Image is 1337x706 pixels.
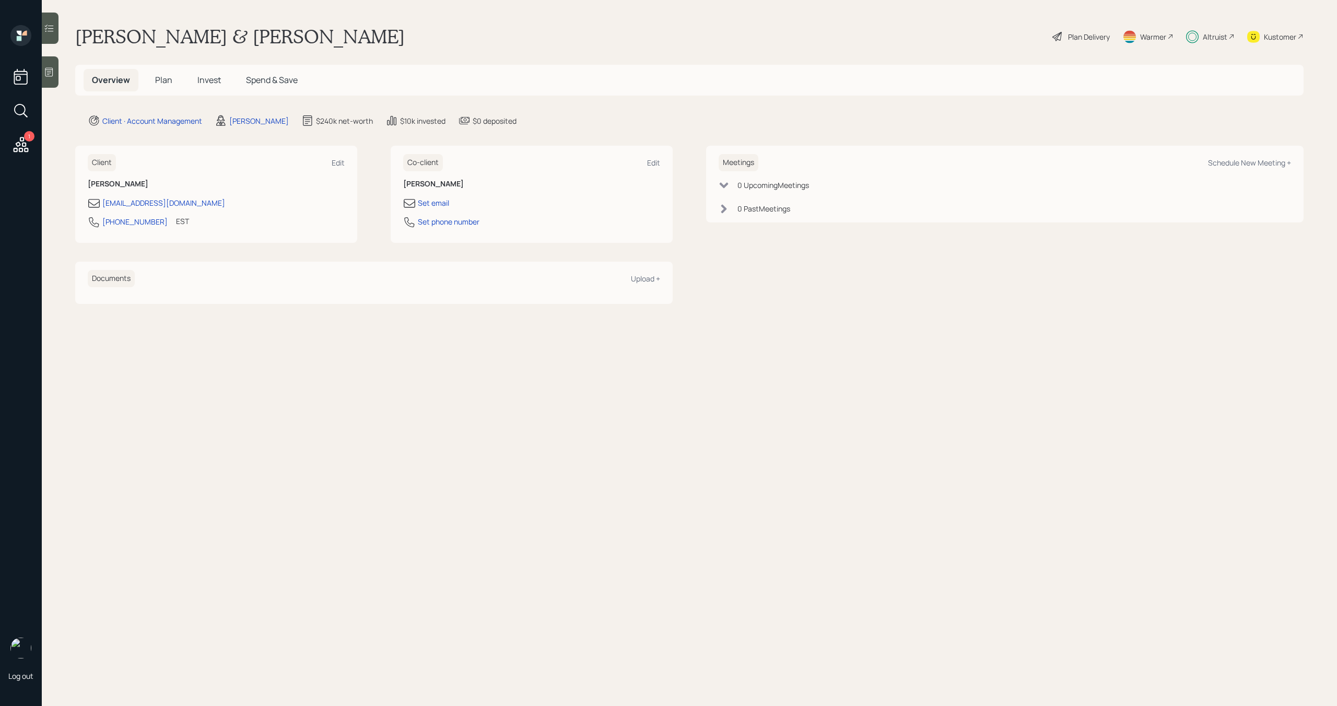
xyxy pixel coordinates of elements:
[1264,31,1296,42] div: Kustomer
[737,180,809,191] div: 0 Upcoming Meeting s
[8,671,33,681] div: Log out
[332,158,345,168] div: Edit
[1208,158,1291,168] div: Schedule New Meeting +
[92,74,130,86] span: Overview
[102,216,168,227] div: [PHONE_NUMBER]
[10,638,31,658] img: michael-russo-headshot.png
[403,154,443,171] h6: Co-client
[316,115,373,126] div: $240k net-worth
[88,180,345,189] h6: [PERSON_NAME]
[403,180,660,189] h6: [PERSON_NAME]
[1140,31,1166,42] div: Warmer
[88,270,135,287] h6: Documents
[631,274,660,284] div: Upload +
[418,197,449,208] div: Set email
[1068,31,1110,42] div: Plan Delivery
[176,216,189,227] div: EST
[75,25,405,48] h1: [PERSON_NAME] & [PERSON_NAME]
[473,115,517,126] div: $0 deposited
[1203,31,1227,42] div: Altruist
[155,74,172,86] span: Plan
[102,115,202,126] div: Client · Account Management
[647,158,660,168] div: Edit
[88,154,116,171] h6: Client
[246,74,298,86] span: Spend & Save
[719,154,758,171] h6: Meetings
[197,74,221,86] span: Invest
[229,115,289,126] div: [PERSON_NAME]
[102,197,225,208] div: [EMAIL_ADDRESS][DOMAIN_NAME]
[418,216,479,227] div: Set phone number
[400,115,445,126] div: $10k invested
[737,203,790,214] div: 0 Past Meeting s
[24,131,34,142] div: 1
